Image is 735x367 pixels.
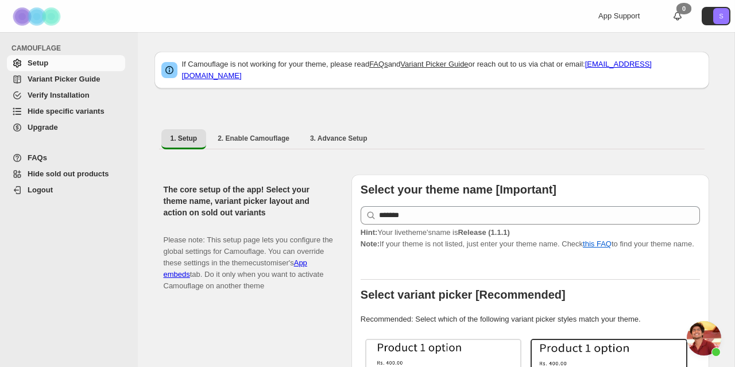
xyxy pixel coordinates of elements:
a: Setup [7,55,125,71]
a: FAQs [369,60,388,68]
span: Verify Installation [28,91,90,99]
a: Logout [7,182,125,198]
p: If Camouflage is not working for your theme, please read and or reach out to us via chat or email: [182,59,702,82]
h2: The core setup of the app! Select your theme name, variant picker layout and action on sold out v... [164,184,333,218]
span: 2. Enable Camouflage [218,134,289,143]
span: Variant Picker Guide [28,75,100,83]
p: If your theme is not listed, just enter your theme name. Check to find your theme name. [361,227,700,250]
a: Hide specific variants [7,103,125,119]
a: Variant Picker Guide [400,60,468,68]
strong: Note: [361,239,380,248]
a: 0 [672,10,683,22]
span: Setup [28,59,48,67]
a: Open chat [687,321,721,356]
div: 0 [676,3,691,14]
span: Avatar with initials S [713,8,729,24]
img: Camouflage [9,1,67,32]
span: Upgrade [28,123,58,132]
span: App Support [598,11,640,20]
span: 3. Advance Setup [310,134,367,143]
span: FAQs [28,153,47,162]
strong: Release (1.1.1) [458,228,509,237]
span: CAMOUFLAGE [11,44,130,53]
p: Please note: This setup page lets you configure the global settings for Camouflage. You can overr... [164,223,333,292]
span: Logout [28,186,53,194]
a: Variant Picker Guide [7,71,125,87]
span: Hide sold out products [28,169,109,178]
span: 1. Setup [171,134,198,143]
button: Avatar with initials S [702,7,730,25]
p: Recommended: Select which of the following variant picker styles match your theme. [361,314,700,325]
a: this FAQ [583,239,612,248]
span: Hide specific variants [28,107,105,115]
a: Hide sold out products [7,166,125,182]
a: FAQs [7,150,125,166]
b: Select your theme name [Important] [361,183,556,196]
strong: Hint: [361,228,378,237]
a: Upgrade [7,119,125,136]
span: Your live theme's name is [361,228,510,237]
a: Verify Installation [7,87,125,103]
text: S [719,13,723,20]
b: Select variant picker [Recommended] [361,288,566,301]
